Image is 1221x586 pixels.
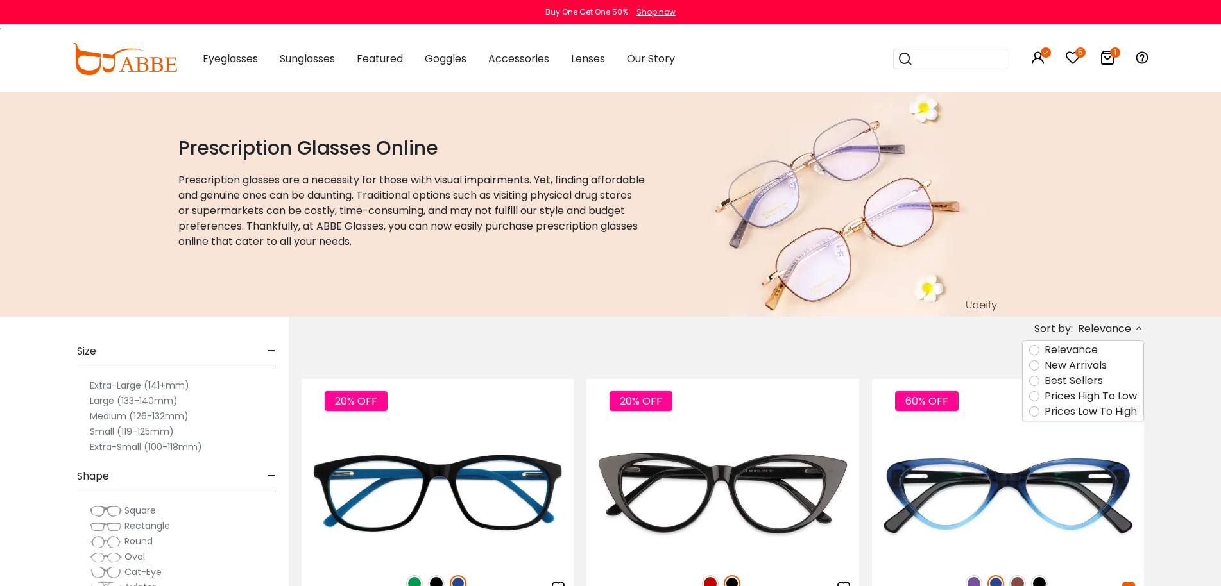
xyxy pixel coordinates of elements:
[571,51,605,66] span: Lenses
[77,336,96,367] span: Size
[610,391,672,411] span: 20% OFF
[1045,373,1103,389] label: Best Sellers
[895,391,959,411] span: 60% OFF
[124,565,162,578] span: Cat-Eye
[203,51,258,66] span: Eyeglasses
[1045,389,1137,404] label: Prices High To Low
[357,51,403,66] span: Featured
[545,6,628,18] div: Buy One Get One 50%
[302,425,574,561] img: Blue Machovec - Acetate ,Universal Bridge Fit
[1045,404,1137,419] label: Prices Low To High
[178,137,645,160] h1: Prescription Glasses Online
[178,172,645,249] p: Prescription glasses are a necessity for those with visual impairments. Yet, finding affordable a...
[280,51,335,66] span: Sunglasses
[90,551,122,564] img: Oval.png
[72,43,177,75] img: abbeglasses.com
[636,6,676,18] div: Shop now
[90,535,122,548] img: Round.png
[77,461,109,492] span: Shape
[630,6,676,17] a: Shop now
[124,550,145,563] span: Oval
[90,378,189,393] label: Extra-Large (141+mm)
[627,51,675,66] span: Our Story
[268,461,276,492] span: -
[268,336,276,367] span: -
[425,51,466,66] span: Goggles
[90,520,122,533] img: Rectangle.png
[124,519,170,532] span: Rectangle
[1110,47,1120,58] i: 1
[90,424,174,439] label: Small (119-125mm)
[1065,53,1080,67] a: 5
[488,51,549,66] span: Accessories
[325,391,388,411] span: 20% OFF
[90,408,189,424] label: Medium (126-132mm)
[90,393,178,408] label: Large (133-140mm)
[90,505,122,517] img: Square.png
[1075,47,1086,58] i: 5
[90,566,122,579] img: Cat-Eye.png
[872,425,1144,561] img: Blue Hannah - Acetate ,Universal Bridge Fit
[677,92,1003,317] img: prescription glasses online
[1045,342,1098,358] label: Relevance
[586,425,858,561] img: Black Nora - Acetate ,Universal Bridge Fit
[1045,358,1107,373] label: New Arrivals
[124,504,156,517] span: Square
[1078,317,1131,340] span: Relevance
[124,535,153,548] span: Round
[90,439,202,455] label: Extra-Small (100-118mm)
[1100,53,1115,67] a: 1
[1034,321,1073,336] span: Sort by:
